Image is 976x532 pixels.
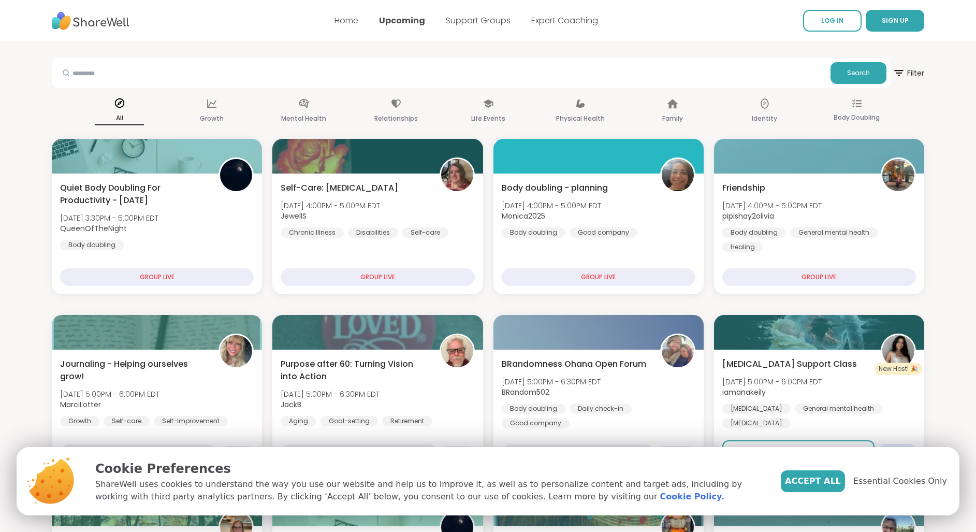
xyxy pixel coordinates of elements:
img: pipishay2olivia [882,159,914,191]
b: JewellS [281,211,307,221]
div: Group Full [281,444,437,462]
div: GROUP LIVE [502,268,695,286]
b: BRandom502 [502,387,549,397]
div: Chronic Illness [281,227,344,238]
button: SIGN UP [866,10,924,32]
b: QueenOfTheNight [60,223,127,234]
div: Body doubling [502,404,565,414]
p: ShareWell uses cookies to understand the way you use our website and help us to improve it, as we... [95,478,764,503]
div: Growth [60,416,99,426]
div: General mental health [790,227,878,238]
p: Cookie Preferences [95,459,764,478]
b: MarciLotter [60,399,101,410]
span: SIGN UP [882,16,909,25]
a: Cookie Policy. [660,491,724,503]
span: Sign Up [781,447,808,456]
div: Good company [570,227,637,238]
a: Home [334,15,358,26]
span: Search [847,68,870,78]
div: New Host! 🎉 [875,363,922,375]
span: Purpose after 60: Turning Vision into Action [281,358,428,383]
a: LOG IN [803,10,862,32]
span: [DATE] 5:00PM - 6:00PM EDT [722,377,822,387]
img: MarciLotter [220,335,252,367]
img: QueenOfTheNight [220,159,252,191]
span: [DATE] 4:00PM - 5:00PM EDT [281,200,380,211]
p: Life Events [471,112,505,125]
div: Good company [502,418,570,428]
span: Self-Care: [MEDICAL_DATA] [281,182,398,194]
span: LOG IN [821,16,843,25]
b: JackB [281,399,301,410]
a: Expert Coaching [531,15,598,26]
span: Essential Cookies Only [853,475,947,487]
img: ShareWell Nav Logo [52,7,129,35]
div: Healing [722,242,763,252]
img: Monica2025 [662,159,694,191]
span: BRandomness Ohana Open Forum [502,358,646,370]
span: [DATE] 5:00PM - 6:30PM EDT [281,389,380,399]
span: Filter [893,61,924,85]
span: Body doubling - planning [502,182,608,194]
p: Growth [200,112,224,125]
div: Self-care [104,416,150,426]
span: Accept All [785,475,841,487]
div: Goal-setting [321,416,378,426]
div: Retirement [382,416,432,426]
div: Daily check-in [570,404,632,414]
p: All [95,112,144,125]
p: Body Doubling [834,111,880,124]
p: Physical Health [556,112,605,125]
img: BRandom502 [662,335,694,367]
div: GROUP LIVE [722,268,916,286]
span: Journaling - Helping ourselves grow! [60,358,207,383]
div: [MEDICAL_DATA] [722,418,791,428]
a: Support Groups [446,15,511,26]
div: Group Full [502,444,654,462]
a: Upcoming [379,15,425,26]
p: Identity [752,112,777,125]
p: Family [662,112,683,125]
div: Disabilities [348,227,398,238]
div: Body doubling [502,227,565,238]
span: [DATE] 4:00PM - 5:00PM EDT [502,200,601,211]
img: JewellS [441,159,473,191]
img: JackB [441,335,473,367]
b: pipishay2olivia [722,211,774,221]
button: Filter [893,58,924,88]
span: [DATE] 5:00PM - 6:00PM EDT [60,389,159,399]
button: Search [831,62,886,84]
span: [MEDICAL_DATA] Support Class [722,358,857,370]
div: GROUP LIVE [60,268,254,286]
span: [DATE] 5:00PM - 6:30PM EDT [502,377,601,387]
b: iamanakeily [722,387,766,397]
p: Relationships [374,112,418,125]
div: Body doubling [60,240,124,250]
div: GROUP LIVE [281,268,474,286]
div: Group Full [60,444,216,462]
div: Aging [281,416,316,426]
button: Accept All [781,470,845,492]
button: Sign Up [722,440,875,462]
p: Mental Health [281,112,326,125]
span: Friendship [722,182,765,194]
div: Body doubling [722,227,786,238]
span: [DATE] 3:30PM - 5:00PM EDT [60,213,158,223]
div: Self-care [402,227,448,238]
b: Monica2025 [502,211,545,221]
div: [MEDICAL_DATA] [722,404,791,414]
span: [DATE] 4:00PM - 5:00PM EDT [722,200,822,211]
img: iamanakeily [882,335,914,367]
div: Self-Improvement [154,416,228,426]
div: General mental health [795,404,882,414]
span: Quiet Body Doubling For Productivity - [DATE] [60,182,207,207]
